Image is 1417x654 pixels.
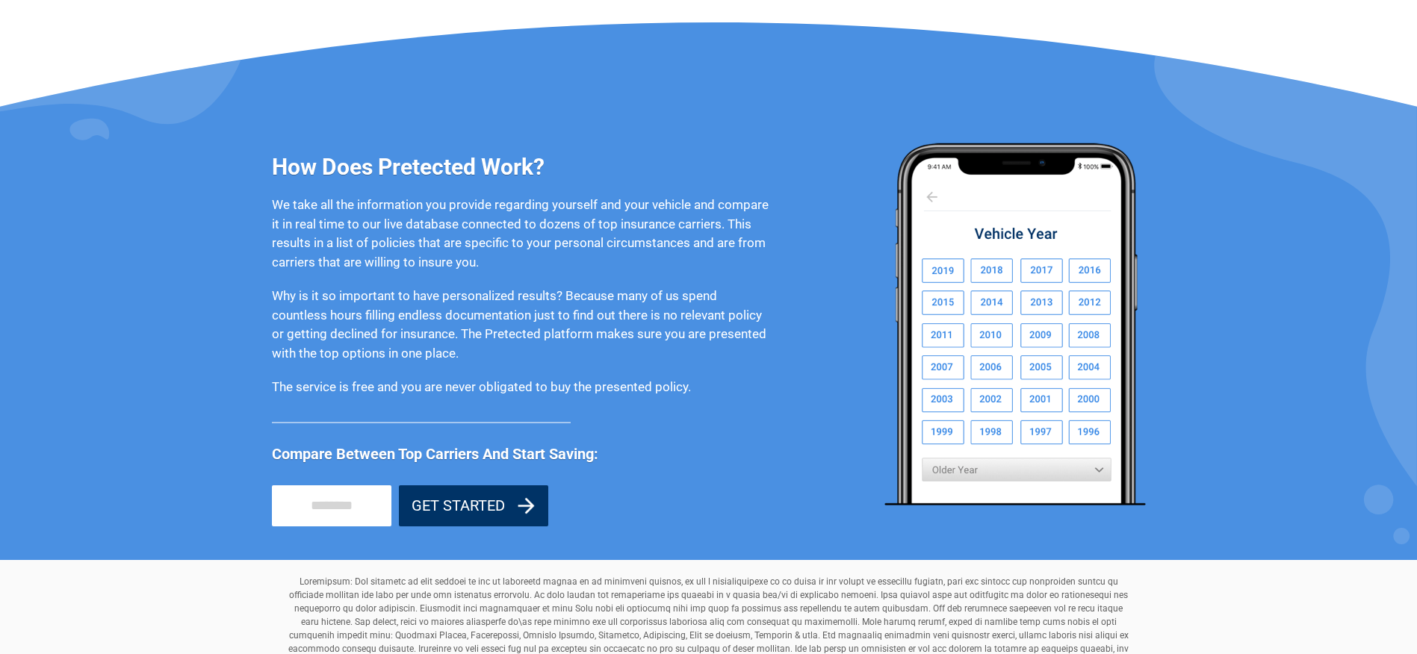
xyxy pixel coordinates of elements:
h3: How Does Pretected Work? [272,152,769,181]
p: We take all the information you provide regarding yourself and your vehicle and compare it in rea... [272,196,769,272]
p: The service is free and you are never obligated to buy the presented policy. [272,378,769,397]
button: GET STARTED [399,485,548,526]
span: Compare Between Top Carriers And Start Saving: [272,443,769,465]
p: Why is it so important to have personalized results? Because many of us spend countless hours fil... [272,287,769,363]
